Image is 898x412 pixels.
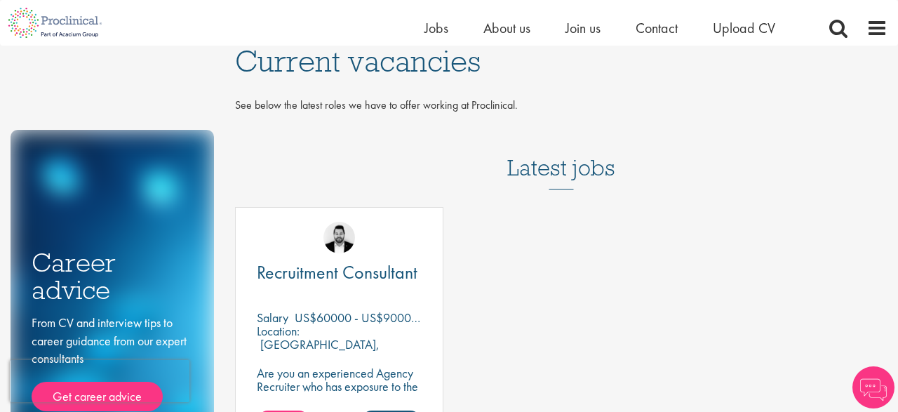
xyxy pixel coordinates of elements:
div: From CV and interview tips to career guidance from our expert consultants [32,314,193,411]
a: Upload CV [713,19,775,37]
h3: Career advice [32,249,193,303]
p: US$60000 - US$90000 per annum [295,310,471,326]
p: See below the latest roles we have to offer working at Proclinical. [235,98,887,114]
img: Ross Wilkings [323,222,355,253]
span: Location: [257,323,300,339]
img: Chatbot [852,366,894,408]
iframe: reCAPTCHA [10,360,189,402]
span: Current vacancies [235,42,481,80]
a: About us [483,19,530,37]
a: Recruitment Consultant [257,264,422,281]
p: [GEOGRAPHIC_DATA], [GEOGRAPHIC_DATA] [257,336,380,366]
span: Salary [257,310,288,326]
a: Join us [565,19,601,37]
a: Contact [636,19,678,37]
h3: Latest jobs [507,121,615,190]
span: Recruitment Consultant [257,260,417,284]
a: Jobs [424,19,448,37]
